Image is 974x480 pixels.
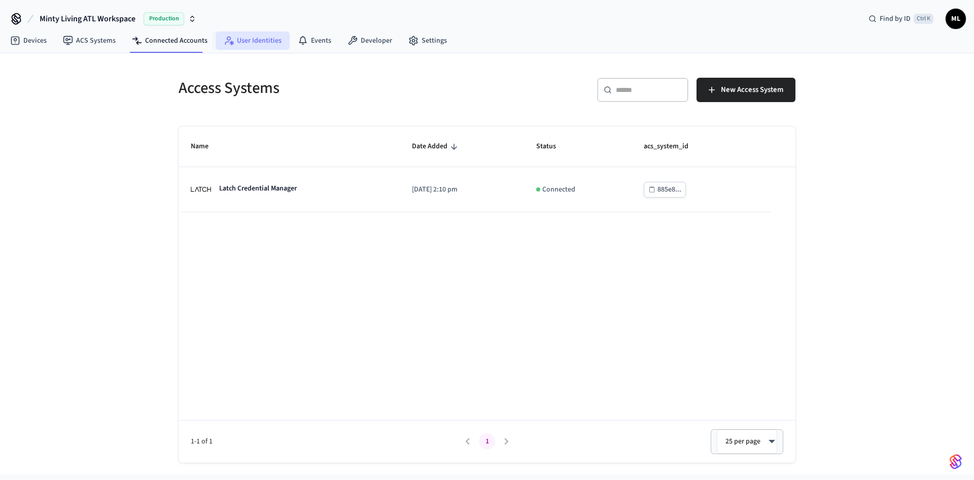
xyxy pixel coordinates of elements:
nav: pagination navigation [458,433,516,450]
a: Settings [400,31,455,50]
img: SeamLogoGradient.69752ec5.svg [950,454,962,470]
span: Production [144,12,184,25]
span: New Access System [721,83,783,97]
a: Connected Accounts [124,31,216,50]
a: User Identities [216,31,290,50]
span: Date Added [412,139,461,154]
span: 1-1 of 1 [191,436,458,447]
span: Name [191,139,222,154]
span: Find by ID [880,14,911,24]
button: New Access System [697,78,795,102]
span: acs_system_id [644,139,702,154]
div: Find by IDCtrl K [860,10,942,28]
button: page 1 [479,433,495,450]
h5: Access Systems [179,78,481,99]
p: Connected [542,184,575,195]
button: ML [946,9,966,29]
table: sticky table [179,126,795,212]
span: Minty Living ATL Workspace [40,13,135,25]
a: Devices [2,31,55,50]
a: ACS Systems [55,31,124,50]
button: 885e8... [644,182,686,198]
p: Latch Credential Manager [219,183,297,194]
div: 25 per page [717,429,777,454]
img: Latch Building Logo [191,179,211,200]
a: Events [290,31,339,50]
div: 885e8... [657,183,681,196]
p: [DATE] 2:10 pm [412,184,511,195]
span: Ctrl K [914,14,933,24]
span: ML [947,10,965,28]
span: Status [536,139,569,154]
a: Developer [339,31,400,50]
